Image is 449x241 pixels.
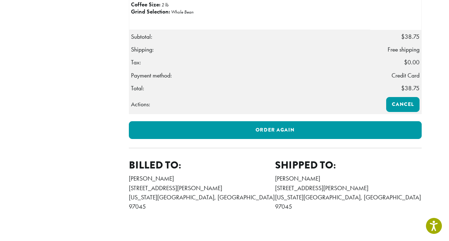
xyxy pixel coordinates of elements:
span: $ [401,33,405,41]
th: Payment method: [129,69,370,82]
address: [PERSON_NAME] [STREET_ADDRESS][PERSON_NAME] [US_STATE][GEOGRAPHIC_DATA], [GEOGRAPHIC_DATA] 97045 [129,174,275,211]
td: Free shipping [370,43,421,56]
span: 38.75 [401,84,420,92]
td: Credit Card [370,69,421,82]
span: 0.00 [404,58,420,66]
th: Shipping: [129,43,370,56]
th: Total: [129,82,370,95]
a: Cancel order 360887 [386,97,420,112]
span: $ [404,58,407,66]
th: Subtotal: [129,30,370,43]
h2: Shipped to: [275,159,422,171]
address: [PERSON_NAME] [STREET_ADDRESS][PERSON_NAME] [US_STATE][GEOGRAPHIC_DATA], [GEOGRAPHIC_DATA] 97045 [275,174,422,211]
strong: Grind Selection: [131,8,170,15]
span: $ [401,84,405,92]
a: Order again [129,121,422,139]
th: Tax: [129,56,370,69]
p: Whole Bean [171,9,193,15]
h2: Billed to: [129,159,275,171]
th: Actions: [129,95,370,114]
p: 2 lb [161,2,169,8]
span: 38.75 [401,33,420,41]
strong: Coffee Size: [131,1,160,8]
